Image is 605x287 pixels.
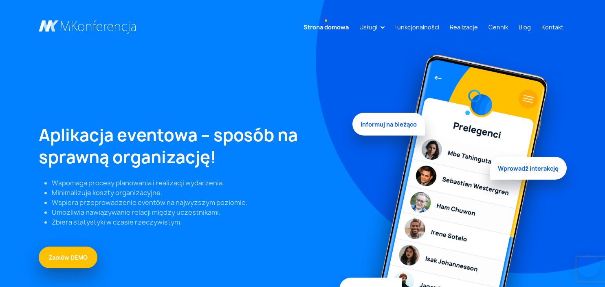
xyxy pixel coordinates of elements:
a: Zamów DEMO [39,247,97,268]
a: Strona domowa [300,20,352,35]
li: Wspomaga procesy planowania i realizacji wydarzenia. [52,178,343,188]
iframe: Smartsupp widget button [577,254,600,277]
a: Blog [515,20,534,35]
a: Cennik [485,20,511,35]
a: Funkcjonalności [391,20,442,35]
li: Wspiera przeprowadzenie eventów na najwyższym poziomie. [52,198,343,207]
span: Informuj na bieżąco [352,115,425,138]
li: Umożliwia nawiązywanie relacji między uczestnikami. [52,207,343,217]
li: Zbiera statystyki w czasie rzeczywistym. [52,217,343,227]
a: Kontakt [538,20,567,35]
a: Realizacje [447,20,481,35]
h1: Aplikacja eventowa – sposób na sprawną organizację! [39,124,343,168]
span: Wprowadź interakcję [490,154,567,177]
a: Usługi [356,20,381,35]
li: Minimalizuje koszty organizacyjne. [52,188,343,198]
